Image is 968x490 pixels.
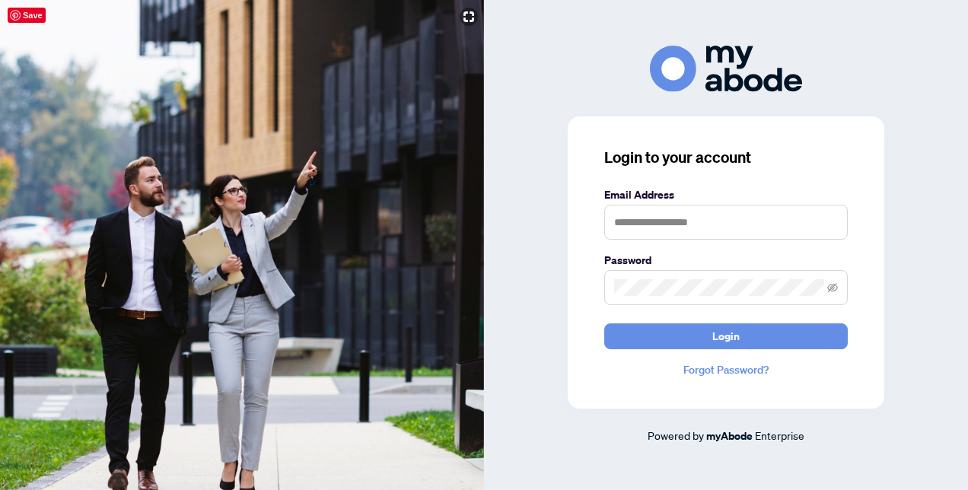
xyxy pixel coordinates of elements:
[706,428,753,444] a: myAbode
[827,282,838,293] span: eye-invisible
[712,324,740,348] span: Login
[755,428,804,442] span: Enterprise
[604,147,848,168] h3: Login to your account
[604,252,848,269] label: Password
[604,323,848,349] button: Login
[604,186,848,203] label: Email Address
[650,46,802,92] img: ma-logo
[648,428,704,442] span: Powered by
[604,361,848,378] a: Forgot Password?
[8,8,46,23] span: Save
